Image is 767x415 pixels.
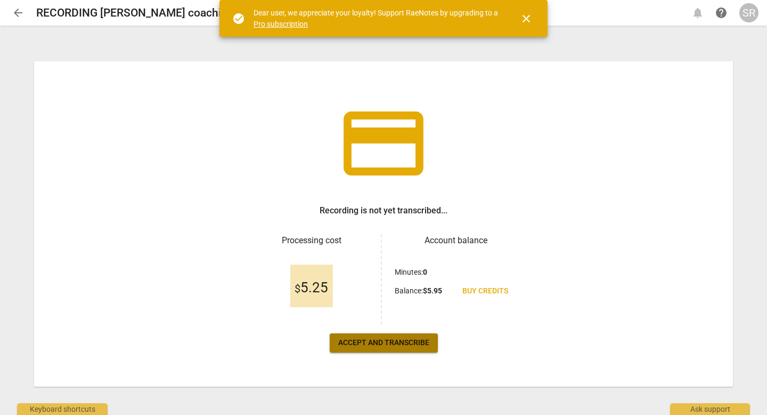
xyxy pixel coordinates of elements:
[254,20,308,28] a: Pro subscription
[462,286,508,297] span: Buy credits
[670,403,750,415] div: Ask support
[520,12,533,25] span: close
[330,333,438,353] button: Accept and transcribe
[295,280,328,296] span: 5.25
[336,95,431,191] span: credit_card
[250,234,372,247] h3: Processing cost
[17,403,108,415] div: Keyboard shortcuts
[395,285,442,297] p: Balance :
[423,286,442,295] b: $ 5.95
[254,7,501,29] div: Dear user, we appreciate your loyalty! Support RaeNotes by upgrading to a
[739,3,758,22] button: SR
[712,3,731,22] a: Help
[395,267,427,278] p: Minutes :
[320,204,447,217] h3: Recording is not yet transcribed...
[513,6,539,31] button: Close
[12,6,25,19] span: arrow_back
[395,234,517,247] h3: Account balance
[423,268,427,276] b: 0
[715,6,728,19] span: help
[338,338,429,348] span: Accept and transcribe
[232,12,245,25] span: check_circle
[295,282,300,295] span: $
[454,282,517,301] a: Buy credits
[36,6,358,20] h2: RECORDING [PERSON_NAME] coaching [PERSON_NAME] [DATE]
